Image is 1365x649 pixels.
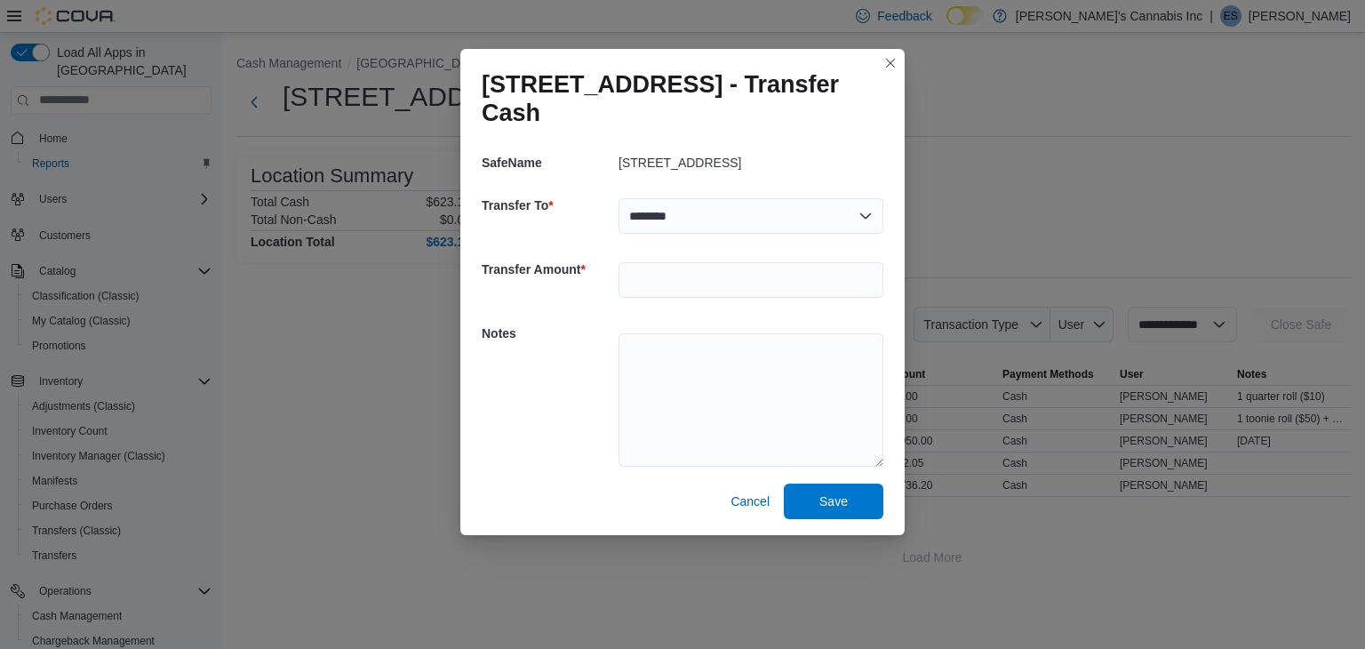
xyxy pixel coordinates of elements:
p: [STREET_ADDRESS] [619,156,741,170]
span: Cancel [730,493,770,510]
button: Cancel [723,484,777,519]
h5: SafeName [482,145,615,180]
h5: Notes [482,316,615,351]
h1: [STREET_ADDRESS] - Transfer Cash [482,70,869,127]
button: Save [784,484,883,519]
span: Save [819,493,848,510]
button: Closes this modal window [880,52,901,74]
h5: Transfer To [482,188,615,223]
h5: Transfer Amount [482,252,615,287]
